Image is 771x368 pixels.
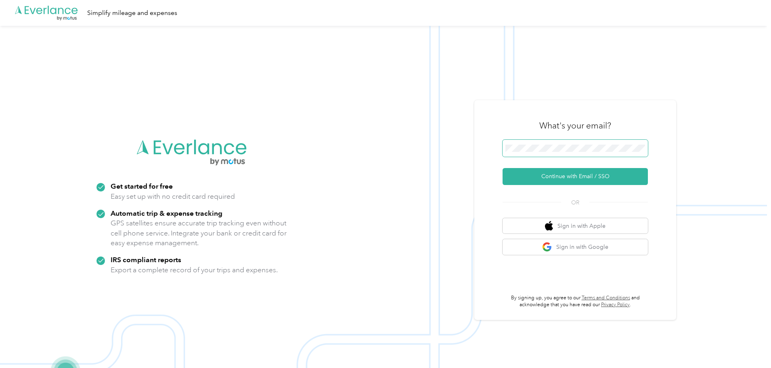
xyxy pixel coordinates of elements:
[111,255,181,264] strong: IRS compliant reports
[111,182,173,190] strong: Get started for free
[582,295,630,301] a: Terms and Conditions
[503,218,648,234] button: apple logoSign in with Apple
[503,294,648,309] p: By signing up, you agree to our and acknowledge that you have read our .
[545,221,553,231] img: apple logo
[111,191,235,202] p: Easy set up with no credit card required
[542,242,552,252] img: google logo
[561,198,589,207] span: OR
[111,265,278,275] p: Export a complete record of your trips and expenses.
[503,168,648,185] button: Continue with Email / SSO
[111,218,287,248] p: GPS satellites ensure accurate trip tracking even without cell phone service. Integrate your bank...
[539,120,611,131] h3: What's your email?
[111,209,222,217] strong: Automatic trip & expense tracking
[601,302,630,308] a: Privacy Policy
[87,8,177,18] div: Simplify mileage and expenses
[503,239,648,255] button: google logoSign in with Google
